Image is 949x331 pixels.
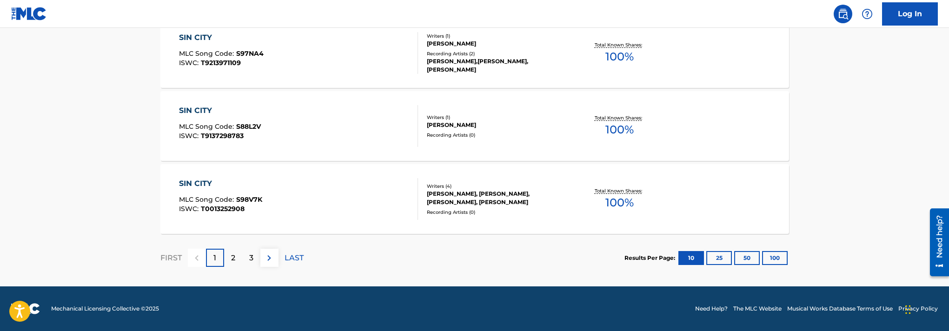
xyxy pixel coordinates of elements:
[249,252,253,264] p: 3
[882,2,938,26] a: Log In
[11,7,47,20] img: MLC Logo
[160,18,789,88] a: SIN CITYMLC Song Code:S97NA4ISWC:T9213971109Writers (1)[PERSON_NAME]Recording Artists (2)[PERSON_...
[733,305,782,313] a: The MLC Website
[903,286,949,331] iframe: Chat Widget
[427,183,567,190] div: Writers ( 4 )
[236,195,262,204] span: S98V7K
[179,132,201,140] span: ISWC :
[427,132,567,139] div: Recording Artists ( 0 )
[264,252,275,264] img: right
[427,33,567,40] div: Writers ( 1 )
[231,252,235,264] p: 2
[427,57,567,74] div: [PERSON_NAME],[PERSON_NAME], [PERSON_NAME]
[51,305,159,313] span: Mechanical Licensing Collective © 2025
[862,8,873,20] img: help
[837,8,849,20] img: search
[605,194,634,211] span: 100 %
[595,187,644,194] p: Total Known Shares:
[858,5,876,23] div: Help
[285,252,304,264] p: LAST
[213,252,216,264] p: 1
[179,205,201,213] span: ISWC :
[834,5,852,23] a: Public Search
[201,132,244,140] span: T9137298783
[787,305,893,313] a: Musical Works Database Terms of Use
[427,121,567,129] div: [PERSON_NAME]
[595,41,644,48] p: Total Known Shares:
[179,122,236,131] span: MLC Song Code :
[695,305,728,313] a: Need Help?
[427,50,567,57] div: Recording Artists ( 2 )
[706,251,732,265] button: 25
[427,40,567,48] div: [PERSON_NAME]
[11,303,40,314] img: logo
[605,121,634,138] span: 100 %
[201,205,245,213] span: T0013252908
[905,296,911,324] div: Drag
[201,59,241,67] span: T9213971109
[179,49,236,58] span: MLC Song Code :
[427,209,567,216] div: Recording Artists ( 0 )
[179,195,236,204] span: MLC Song Code :
[160,91,789,161] a: SIN CITYMLC Song Code:S88L2VISWC:T9137298783Writers (1)[PERSON_NAME]Recording Artists (0)Total Kn...
[605,48,634,65] span: 100 %
[179,59,201,67] span: ISWC :
[923,205,949,279] iframe: Resource Center
[734,251,760,265] button: 50
[236,49,264,58] span: S97NA4
[595,114,644,121] p: Total Known Shares:
[678,251,704,265] button: 10
[427,114,567,121] div: Writers ( 1 )
[236,122,261,131] span: S88L2V
[624,254,677,262] p: Results Per Page:
[427,190,567,206] div: [PERSON_NAME], [PERSON_NAME], [PERSON_NAME], [PERSON_NAME]
[160,252,182,264] p: FIRST
[179,105,261,116] div: SIN CITY
[179,32,264,43] div: SIN CITY
[898,305,938,313] a: Privacy Policy
[160,164,789,234] a: SIN CITYMLC Song Code:S98V7KISWC:T0013252908Writers (4)[PERSON_NAME], [PERSON_NAME], [PERSON_NAME...
[762,251,788,265] button: 100
[179,178,262,189] div: SIN CITY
